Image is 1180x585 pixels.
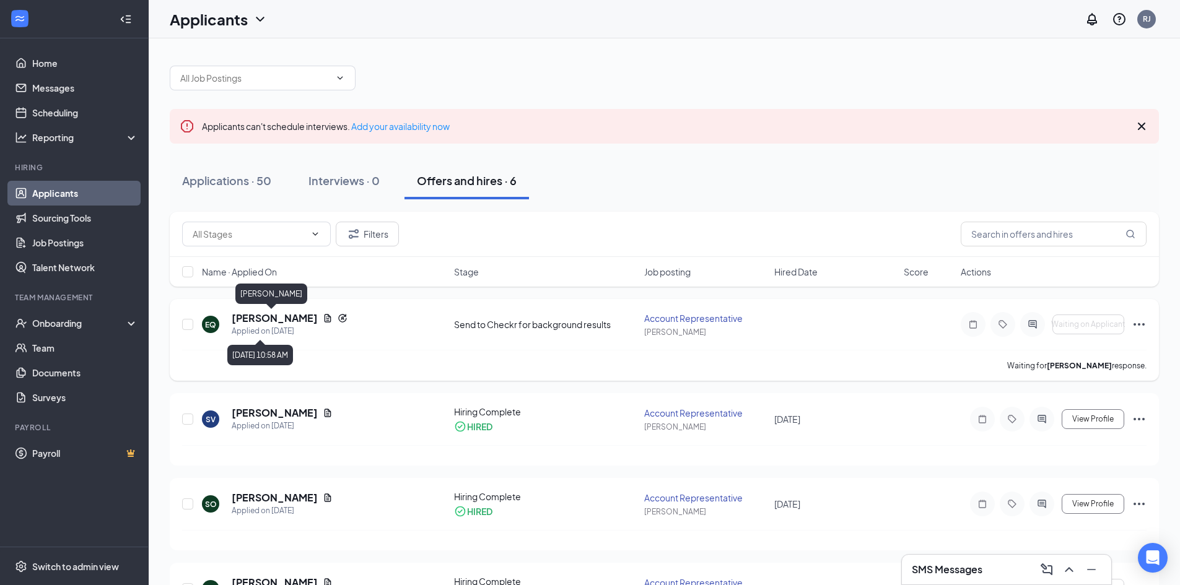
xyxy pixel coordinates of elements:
div: Account Representative [644,312,766,324]
svg: Analysis [15,131,27,144]
svg: CheckmarkCircle [454,505,466,518]
span: Name · Applied On [202,266,277,278]
svg: ChevronDown [253,12,268,27]
div: Send to Checkr for background results [454,318,637,331]
div: Switch to admin view [32,560,119,573]
div: HIRED [467,420,492,433]
div: Reporting [32,131,139,144]
a: Documents [32,360,138,385]
svg: Reapply [338,313,347,323]
div: Offers and hires · 6 [417,173,517,188]
button: Filter Filters [336,222,399,246]
svg: ActiveChat [1025,319,1040,329]
button: ChevronUp [1059,560,1079,579]
div: Open Intercom Messenger [1138,543,1168,573]
button: View Profile [1062,494,1124,514]
svg: Minimize [1084,562,1099,577]
div: [PERSON_NAME] [644,327,766,337]
span: Stage [454,266,479,278]
svg: ChevronDown [310,229,320,239]
h5: [PERSON_NAME] [232,311,318,325]
div: Team Management [15,292,136,303]
a: Scheduling [32,100,138,125]
a: PayrollCrown [32,441,138,466]
svg: MagnifyingGlass [1125,229,1135,239]
div: Applied on [DATE] [232,420,333,432]
input: All Job Postings [180,71,330,85]
svg: Cross [1134,119,1149,134]
svg: Tag [995,319,1010,329]
a: Surveys [32,385,138,410]
svg: Document [323,408,333,418]
input: Search in offers and hires [961,222,1147,246]
a: Sourcing Tools [32,206,138,230]
span: Score [904,266,929,278]
div: RJ [1143,14,1151,24]
span: Waiting on Applicant [1051,320,1125,329]
a: Messages [32,76,138,100]
div: SV [206,414,216,425]
svg: Tag [1005,499,1020,509]
svg: Error [180,119,194,134]
div: Hiring [15,162,136,173]
svg: Ellipses [1132,317,1147,332]
span: Job posting [644,266,691,278]
svg: Note [975,499,990,509]
h3: SMS Messages [912,563,982,576]
svg: Note [975,414,990,424]
b: [PERSON_NAME] [1047,361,1112,370]
svg: ActiveChat [1034,414,1049,424]
svg: Collapse [120,13,132,25]
a: Add your availability now [351,121,450,132]
div: Applications · 50 [182,173,271,188]
div: Account Representative [644,407,766,419]
span: Hired Date [774,266,818,278]
svg: ActiveChat [1034,499,1049,509]
span: View Profile [1072,415,1114,423]
svg: ChevronUp [1062,562,1077,577]
svg: Ellipses [1132,496,1147,511]
div: Hiring Complete [454,405,637,418]
span: Applicants can't schedule interviews. [202,121,450,132]
div: Applied on [DATE] [232,505,333,517]
svg: Ellipses [1132,412,1147,427]
svg: Tag [1005,414,1020,424]
p: Waiting for response. [1007,360,1147,371]
a: Home [32,51,138,76]
span: [DATE] [774,498,800,509]
div: [PERSON_NAME] [235,284,307,304]
svg: ComposeMessage [1039,562,1054,577]
a: Talent Network [32,255,138,280]
a: Applicants [32,181,138,206]
h5: [PERSON_NAME] [232,406,318,420]
button: View Profile [1062,409,1124,429]
div: [DATE] 10:58 AM [227,345,293,365]
div: [PERSON_NAME] [644,506,766,517]
svg: Notifications [1085,12,1099,27]
h5: [PERSON_NAME] [232,491,318,505]
a: Job Postings [32,230,138,255]
span: [DATE] [774,414,800,425]
div: Payroll [15,422,136,433]
span: Actions [961,266,991,278]
span: View Profile [1072,500,1114,508]
input: All Stages [193,227,305,241]
a: Team [32,336,138,360]
button: Minimize [1082,560,1101,579]
svg: CheckmarkCircle [454,420,466,433]
svg: UserCheck [15,317,27,329]
svg: Filter [346,227,361,241]
div: HIRED [467,505,492,518]
svg: Note [966,319,981,329]
div: Onboarding [32,317,128,329]
svg: ChevronDown [335,73,345,83]
svg: Settings [15,560,27,573]
svg: WorkstreamLogo [14,12,26,25]
button: ComposeMessage [1037,560,1057,579]
svg: Document [323,313,333,323]
div: Hiring Complete [454,490,637,503]
div: SO [205,499,217,509]
div: [PERSON_NAME] [644,422,766,432]
svg: Document [323,493,333,503]
h1: Applicants [170,9,248,30]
